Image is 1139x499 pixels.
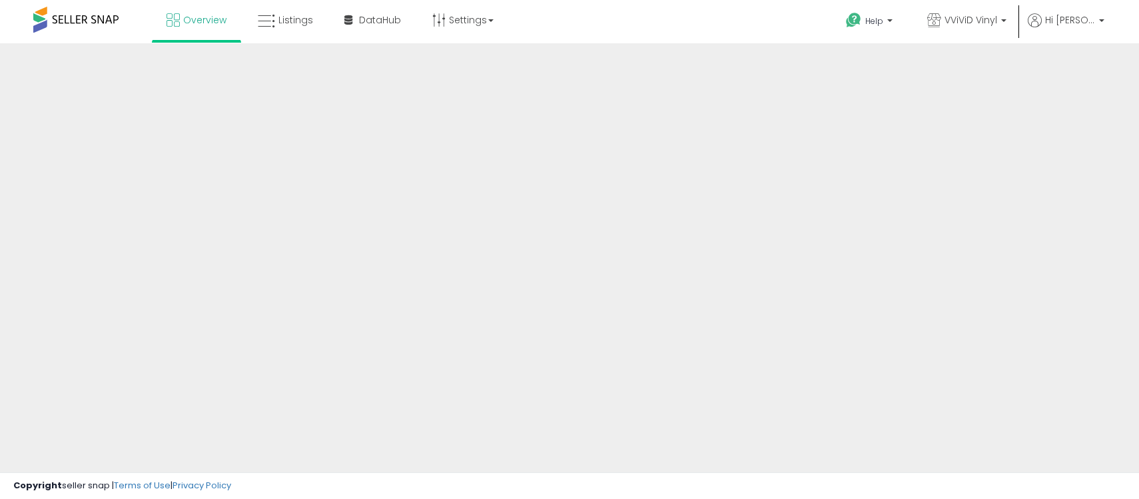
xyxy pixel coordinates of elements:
[359,13,401,27] span: DataHub
[1045,13,1095,27] span: Hi [PERSON_NAME]
[173,479,231,492] a: Privacy Policy
[278,13,313,27] span: Listings
[835,2,906,43] a: Help
[1028,13,1104,43] a: Hi [PERSON_NAME]
[13,480,231,492] div: seller snap | |
[845,12,862,29] i: Get Help
[114,479,171,492] a: Terms of Use
[13,479,62,492] strong: Copyright
[183,13,226,27] span: Overview
[865,15,883,27] span: Help
[945,13,997,27] span: VViViD Vinyl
